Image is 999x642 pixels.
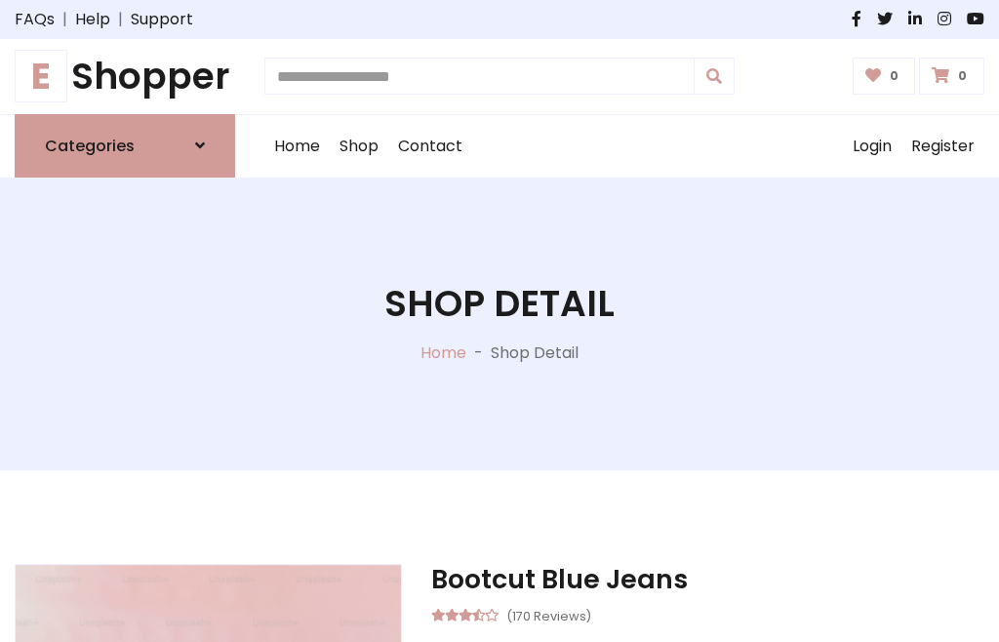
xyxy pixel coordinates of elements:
p: Shop Detail [491,341,579,365]
a: Shop [330,115,388,178]
span: 0 [953,67,972,85]
a: EShopper [15,55,235,99]
span: | [55,8,75,31]
h6: Categories [45,137,135,155]
h1: Shopper [15,55,235,99]
h3: Bootcut Blue Jeans [431,564,984,595]
a: Register [901,115,984,178]
span: E [15,50,67,102]
a: 0 [919,58,984,95]
a: FAQs [15,8,55,31]
a: Login [843,115,901,178]
a: Support [131,8,193,31]
small: (170 Reviews) [506,603,591,626]
a: Categories [15,114,235,178]
h1: Shop Detail [384,282,615,326]
a: Help [75,8,110,31]
a: Home [264,115,330,178]
p: - [466,341,491,365]
span: 0 [885,67,903,85]
a: 0 [853,58,916,95]
a: Home [420,341,466,364]
a: Contact [388,115,472,178]
span: | [110,8,131,31]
